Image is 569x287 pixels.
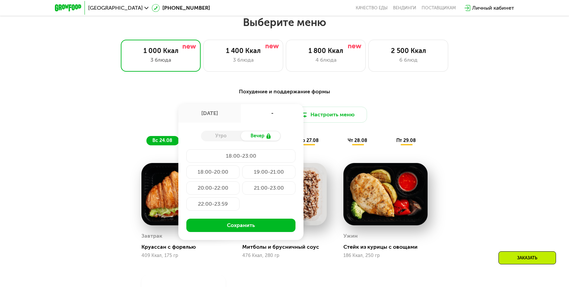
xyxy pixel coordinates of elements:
span: чт 28.08 [348,138,367,143]
div: поставщикам [422,5,456,11]
div: 1 400 Ккал [210,47,276,55]
a: Вендинги [393,5,416,11]
div: Круассан с форелью [141,244,231,250]
div: 6 блюд [375,56,441,64]
a: Качество еды [356,5,388,11]
div: Стейк из курицы с овощами [343,244,433,250]
div: 20:00-22:00 [186,181,240,195]
button: Настроить меню [287,107,367,123]
div: Личный кабинет [472,4,514,12]
button: Сохранить [186,219,295,232]
div: 18:00-23:00 [186,149,295,163]
div: Заказать [498,251,556,264]
span: пт 29.08 [396,138,416,143]
h2: Выберите меню [21,16,548,29]
div: Вечер [241,131,281,141]
div: Митболы и брусничный соус [242,244,332,250]
div: 186 Ккал, 250 гр [343,253,428,258]
div: - [241,104,303,123]
div: 476 Ккал, 280 гр [242,253,326,258]
a: [PHONE_NUMBER] [152,4,210,12]
div: Завтрак [141,231,162,241]
div: 4 блюда [293,56,359,64]
span: вс 24.08 [152,138,172,143]
div: Ужин [343,231,358,241]
div: 21:00-23:00 [242,181,295,195]
span: [GEOGRAPHIC_DATA] [88,5,143,11]
div: 409 Ккал, 175 гр [141,253,226,258]
div: [DATE] [178,104,241,123]
div: 1 800 Ккал [293,47,359,55]
div: 18:00-20:00 [186,165,240,179]
div: 3 блюда [210,56,276,64]
div: 19:00-21:00 [242,165,295,179]
div: 2 500 Ккал [375,47,441,55]
div: 3 блюда [128,56,194,64]
span: ср 27.08 [299,138,319,143]
div: Похудение и поддержание формы [88,88,481,96]
div: 22:00-23:59 [186,197,240,211]
div: 1 000 Ккал [128,47,194,55]
div: Утро [201,131,241,141]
